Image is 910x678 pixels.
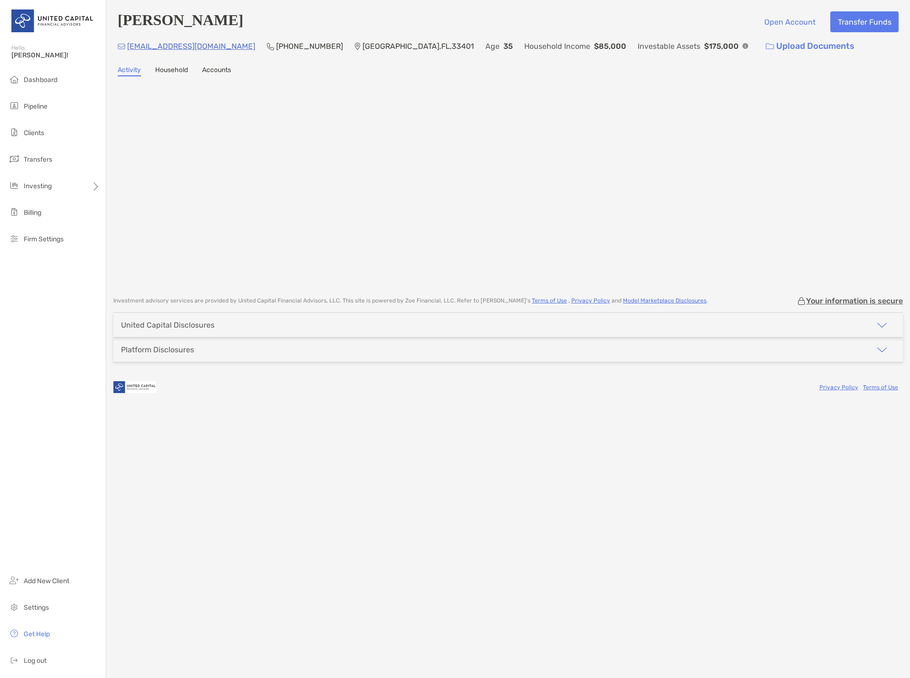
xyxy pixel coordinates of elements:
img: clients icon [9,127,20,138]
span: Settings [24,604,49,612]
a: Terms of Use [863,384,898,391]
p: 35 [503,40,513,52]
p: $85,000 [594,40,626,52]
span: Dashboard [24,76,57,84]
span: Clients [24,129,44,137]
p: [EMAIL_ADDRESS][DOMAIN_NAME] [127,40,255,52]
h4: [PERSON_NAME] [118,11,243,32]
a: Privacy Policy [571,297,610,304]
p: Age [485,40,500,52]
div: Platform Disclosures [121,345,194,354]
span: Transfers [24,156,52,164]
p: Investable Assets [638,40,700,52]
span: Add New Client [24,577,69,585]
a: Activity [118,66,141,76]
img: settings icon [9,601,20,613]
a: Household [155,66,188,76]
button: Open Account [757,11,823,32]
a: Terms of Use [532,297,567,304]
img: firm-settings icon [9,233,20,244]
span: Billing [24,209,41,217]
img: add_new_client icon [9,575,20,586]
span: Get Help [24,630,50,638]
img: dashboard icon [9,73,20,85]
img: icon arrow [876,344,888,356]
img: button icon [766,43,774,50]
p: Household Income [524,40,590,52]
img: icon arrow [876,320,888,331]
img: billing icon [9,206,20,218]
img: Phone Icon [267,43,274,50]
img: investing icon [9,180,20,191]
img: United Capital Logo [11,4,94,38]
img: company logo [113,376,156,398]
a: Privacy Policy [819,384,858,391]
img: Email Icon [118,44,125,49]
span: Pipeline [24,102,47,110]
span: [PERSON_NAME]! [11,51,100,59]
a: Accounts [202,66,231,76]
img: transfers icon [9,153,20,165]
p: Your information is secure [806,296,903,305]
img: get-help icon [9,628,20,639]
p: [GEOGRAPHIC_DATA] , FL , 33401 [362,40,474,52]
p: $175,000 [704,40,739,52]
div: United Capital Disclosures [121,321,214,330]
p: Investment advisory services are provided by United Capital Financial Advisors, LLC . This site i... [113,297,708,304]
span: Firm Settings [24,235,64,243]
img: logout icon [9,654,20,666]
a: Upload Documents [760,36,861,56]
a: Model Marketplace Disclosures [623,297,706,304]
span: Log out [24,657,46,665]
img: pipeline icon [9,100,20,111]
span: Investing [24,182,52,190]
button: Transfer Funds [830,11,899,32]
img: Location Icon [354,43,361,50]
p: [PHONE_NUMBER] [276,40,343,52]
img: Info Icon [743,43,748,49]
